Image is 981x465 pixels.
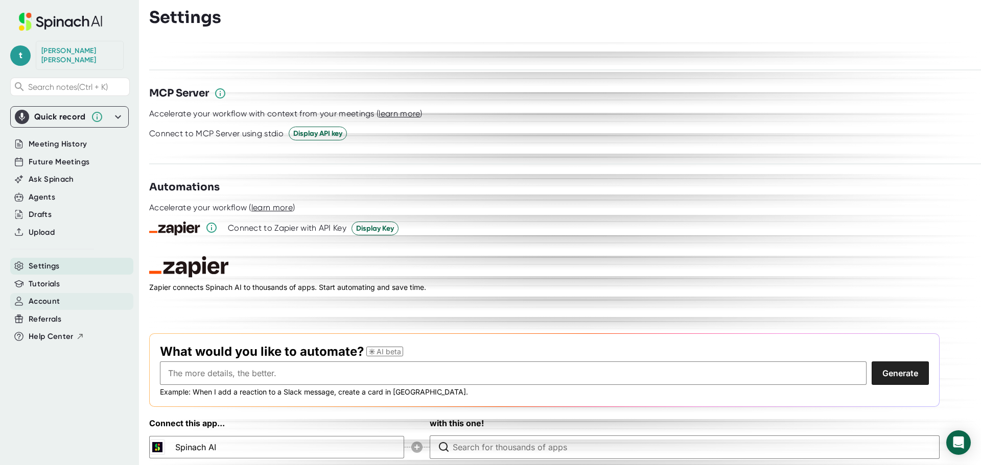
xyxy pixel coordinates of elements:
span: Search notes (Ctrl + K) [28,82,108,92]
h3: MCP Server [149,86,209,101]
h3: Settings [149,8,221,27]
button: Display Key [352,222,399,235]
div: Connect to Zapier with API Key [228,223,346,233]
button: Drafts [29,209,52,221]
h3: Automations [149,180,220,195]
span: learn more [251,203,293,212]
button: Settings [29,260,60,272]
button: Meeting History [29,138,87,150]
button: Agents [29,191,55,203]
span: Help Center [29,331,74,342]
span: Display Key [356,223,394,234]
div: Taylor Miller [41,46,118,64]
button: Upload [29,227,55,238]
button: Display API key [289,127,347,140]
div: Quick record [15,107,124,127]
div: Connect to MCP Server using stdio [149,129,284,139]
div: Accelerate your workflow with context from your meetings ( ) [149,109,423,119]
span: learn more [379,109,420,118]
button: Referrals [29,313,61,325]
button: Help Center [29,331,84,342]
div: Open Intercom Messenger [946,430,971,455]
span: t [10,45,31,66]
button: Tutorials [29,278,60,290]
div: Quick record [34,112,86,122]
button: Account [29,296,60,307]
button: Ask Spinach [29,174,74,185]
button: Future Meetings [29,156,89,168]
div: Accelerate your workflow ( ) [149,203,295,213]
span: Display API key [293,128,342,139]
